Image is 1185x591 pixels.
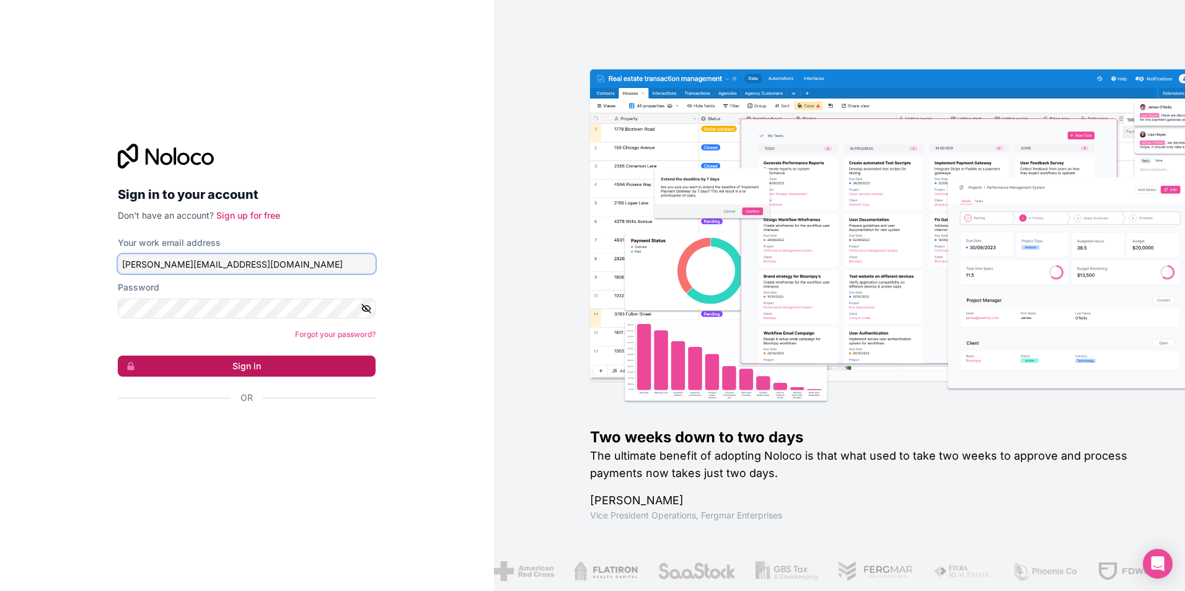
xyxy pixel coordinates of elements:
[755,561,819,581] img: /assets/gbstax-C-GtDUiK.png
[216,210,280,221] a: Sign up for free
[118,254,376,274] input: Email address
[240,392,253,404] span: Or
[295,330,376,339] a: Forgot your password?
[118,183,376,206] h2: Sign in to your account
[658,561,736,581] img: /assets/saastock-C6Zbiodz.png
[590,509,1145,522] h1: Vice President Operations , Fergmar Enterprises
[118,356,376,377] button: Sign in
[590,492,1145,509] h1: [PERSON_NAME]
[494,561,554,581] img: /assets/american-red-cross-BAupjrZR.png
[933,561,992,581] img: /assets/fiera-fwj2N5v4.png
[590,427,1145,447] h1: Two weeks down to two days
[1143,549,1173,579] div: Open Intercom Messenger
[1098,561,1170,581] img: /assets/fdworks-Bi04fVtw.png
[118,299,376,318] input: Password
[590,447,1145,482] h2: The ultimate benefit of adopting Noloco is that what used to take two weeks to approve and proces...
[118,281,159,294] label: Password
[1011,561,1078,581] img: /assets/phoenix-BREaitsQ.png
[112,418,372,445] iframe: Schaltfläche „Über Google anmelden“
[574,561,638,581] img: /assets/flatiron-C8eUkumj.png
[118,210,214,221] span: Don't have an account?
[838,561,914,581] img: /assets/fergmar-CudnrXN5.png
[118,237,221,249] label: Your work email address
